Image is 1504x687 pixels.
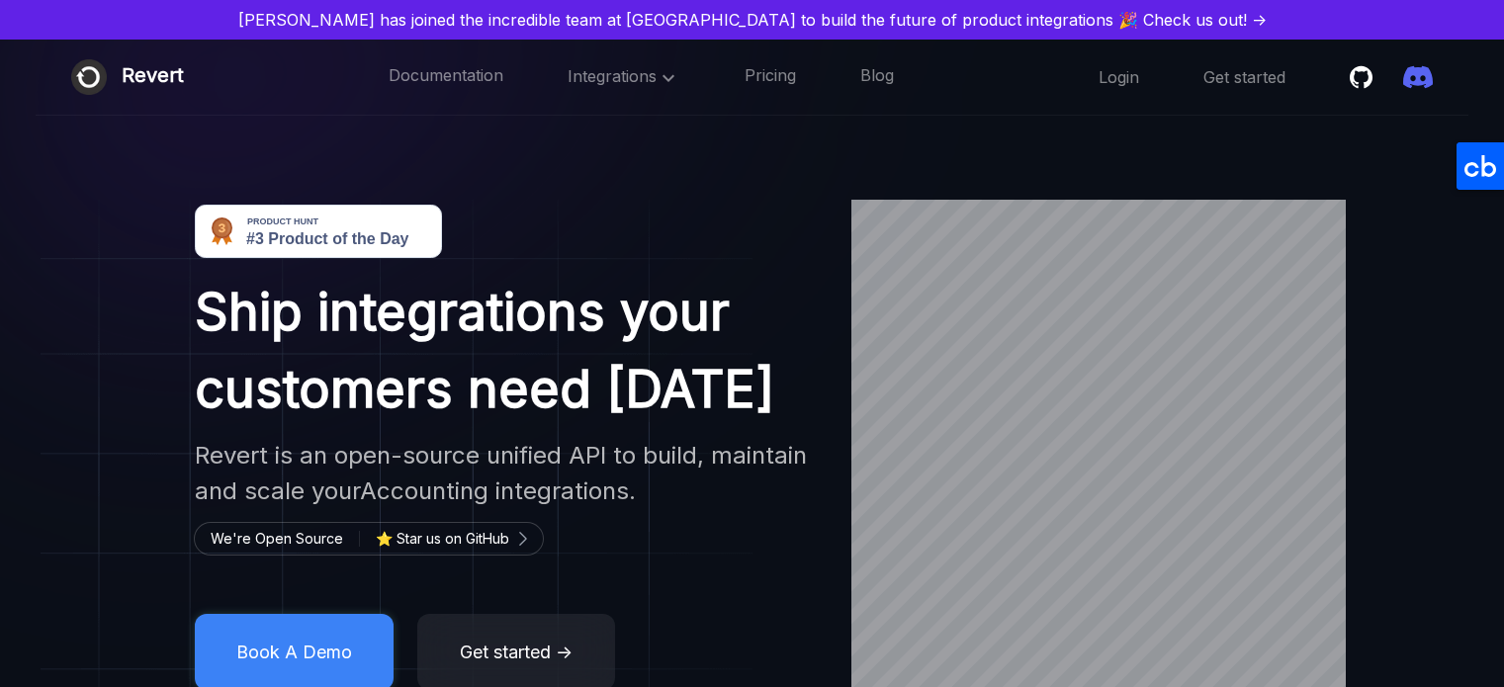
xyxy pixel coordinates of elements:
a: Get started [1203,66,1285,88]
h2: Revert is an open-source unified API to build, maintain and scale your integrations. [195,438,816,509]
div: Revert [122,59,184,95]
a: Pricing [745,64,796,90]
a: Documentation [389,64,503,90]
a: Blog [860,64,894,90]
a: Login [1099,66,1139,88]
img: Revert - Open-source unified API to build product integrations | Product Hunt [195,205,442,258]
img: Revert logo [71,59,107,95]
h1: Ship integrations your customers need [DATE] [195,274,816,428]
a: ⭐ Star us on GitHub [376,527,525,551]
span: Accounting [360,476,488,505]
span: Integrations [568,66,680,86]
a: Star revertinc/revert on Github [1350,62,1379,92]
a: [PERSON_NAME] has joined the incredible team at [GEOGRAPHIC_DATA] to build the future of product ... [8,8,1496,32]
